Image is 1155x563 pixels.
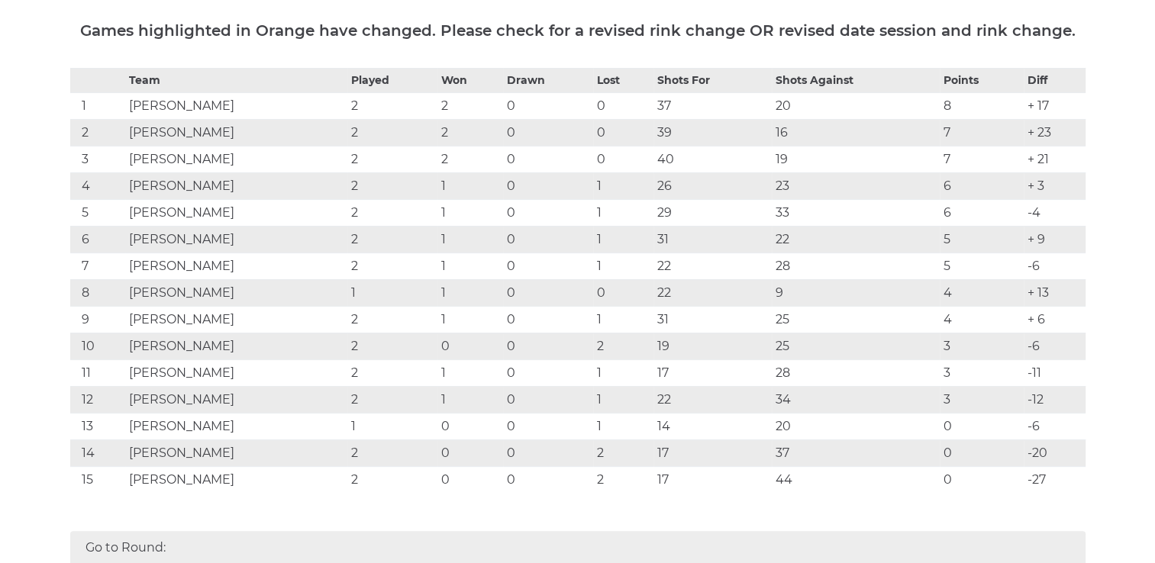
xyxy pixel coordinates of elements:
td: 3 [70,146,126,172]
td: + 23 [1024,119,1086,146]
td: 9 [772,279,940,306]
td: 2 [347,439,437,466]
td: -6 [1024,253,1086,279]
td: 2 [347,333,437,359]
td: 11 [70,359,126,386]
td: + 17 [1024,92,1086,119]
td: 2 [593,466,653,493]
td: 2 [70,119,126,146]
td: 0 [940,466,1024,493]
td: 1 [593,359,653,386]
td: 5 [940,226,1024,253]
td: [PERSON_NAME] [125,92,347,119]
td: -6 [1024,333,1086,359]
td: 22 [653,279,772,306]
td: 9 [70,306,126,333]
td: 31 [653,306,772,333]
td: -12 [1024,386,1086,413]
td: [PERSON_NAME] [125,413,347,439]
td: 0 [503,92,593,119]
td: 7 [940,146,1024,172]
td: 2 [347,466,437,493]
td: 0 [503,146,593,172]
td: 3 [940,359,1024,386]
td: [PERSON_NAME] [125,466,347,493]
td: 10 [70,333,126,359]
td: 2 [347,119,437,146]
td: 29 [653,199,772,226]
td: [PERSON_NAME] [125,306,347,333]
td: -6 [1024,413,1086,439]
td: 1 [437,199,503,226]
td: [PERSON_NAME] [125,279,347,306]
td: 2 [437,146,503,172]
td: 1 [593,172,653,199]
td: 8 [940,92,1024,119]
td: 22 [653,386,772,413]
td: 6 [940,199,1024,226]
td: -27 [1024,466,1086,493]
td: 33 [772,199,940,226]
td: 16 [772,119,940,146]
td: 1 [437,226,503,253]
th: Shots For [653,68,772,92]
td: 4 [70,172,126,199]
td: 19 [653,333,772,359]
td: 23 [772,172,940,199]
td: 7 [70,253,126,279]
td: 17 [653,439,772,466]
td: 15 [70,466,126,493]
td: 0 [503,253,593,279]
th: Lost [593,68,653,92]
td: 13 [70,413,126,439]
th: Won [437,68,503,92]
td: 0 [437,439,503,466]
td: 22 [772,226,940,253]
td: 14 [70,439,126,466]
td: 2 [593,333,653,359]
th: Team [125,68,347,92]
td: 0 [940,439,1024,466]
td: [PERSON_NAME] [125,226,347,253]
td: 4 [940,279,1024,306]
td: 28 [772,359,940,386]
th: Points [940,68,1024,92]
td: 1 [437,306,503,333]
td: 1 [593,306,653,333]
td: 0 [503,413,593,439]
td: 2 [347,172,437,199]
td: 2 [437,119,503,146]
td: + 9 [1024,226,1086,253]
td: 1 [437,172,503,199]
td: [PERSON_NAME] [125,199,347,226]
td: 25 [772,333,940,359]
td: 0 [503,439,593,466]
td: 20 [772,413,940,439]
td: 2 [347,253,437,279]
td: 0 [593,146,653,172]
td: 1 [347,413,437,439]
td: 1 [437,253,503,279]
td: 12 [70,386,126,413]
td: 37 [653,92,772,119]
td: [PERSON_NAME] [125,333,347,359]
td: 22 [653,253,772,279]
td: 34 [772,386,940,413]
td: 0 [503,306,593,333]
td: 0 [593,119,653,146]
td: 0 [437,466,503,493]
td: 17 [653,466,772,493]
td: 2 [347,146,437,172]
th: Played [347,68,437,92]
td: 40 [653,146,772,172]
td: 1 [593,199,653,226]
td: 8 [70,279,126,306]
td: [PERSON_NAME] [125,119,347,146]
td: 0 [437,413,503,439]
th: Diff [1024,68,1086,92]
td: 37 [772,439,940,466]
td: 0 [940,413,1024,439]
h5: Games highlighted in Orange have changed. Please check for a revised rink change OR revised date ... [70,22,1086,39]
td: 0 [503,386,593,413]
td: 1 [437,279,503,306]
